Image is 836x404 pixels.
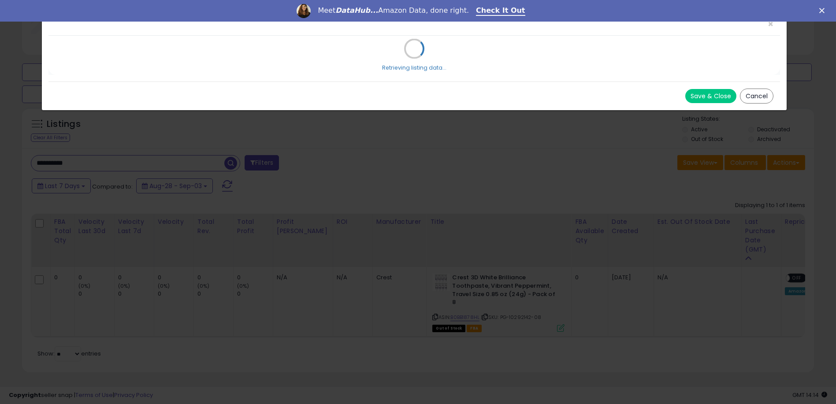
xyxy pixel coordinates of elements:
[318,6,469,15] div: Meet Amazon Data, done right.
[740,89,773,104] button: Cancel
[382,64,446,72] div: Retrieving listing data...
[819,8,828,13] div: Close
[476,6,525,16] a: Check It Out
[768,18,773,30] span: ×
[685,89,736,103] button: Save & Close
[335,6,378,15] i: DataHub...
[297,4,311,18] img: Profile image for Georgie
